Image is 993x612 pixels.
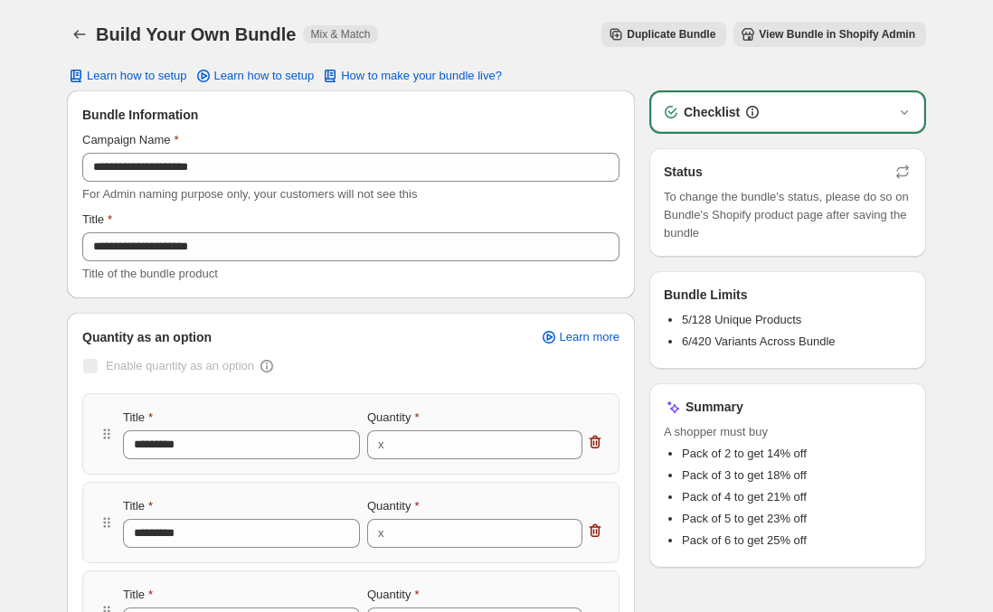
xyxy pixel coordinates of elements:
span: For Admin naming purpose only, your customers will not see this [82,187,417,201]
label: Quantity [367,409,419,427]
li: Pack of 6 to get 25% off [682,532,912,550]
span: Enable quantity as an option [106,359,254,372]
li: Pack of 3 to get 18% off [682,466,912,485]
label: Title [123,409,153,427]
button: Duplicate Bundle [601,22,726,47]
a: Learn more [529,325,630,350]
button: View Bundle in Shopify Admin [733,22,926,47]
span: View Bundle in Shopify Admin [759,27,915,42]
button: How to make your bundle live? [310,63,513,89]
li: Pack of 5 to get 23% off [682,510,912,528]
li: Pack of 4 to get 21% off [682,488,912,506]
span: How to make your bundle live? [341,69,502,83]
span: To change the bundle's status, please do so on Bundle's Shopify product page after saving the bundle [664,188,912,242]
h3: Summary [686,398,743,416]
span: Bundle Information [82,106,198,124]
span: 6/420 Variants Across Bundle [682,334,836,348]
span: Title of the bundle product [82,267,218,280]
span: 5/128 Unique Products [682,313,801,326]
span: Learn how to setup [214,69,315,83]
label: Title [82,211,112,229]
label: Title [123,497,153,515]
label: Quantity [367,497,419,515]
div: x [378,524,384,542]
label: Campaign Name [82,131,179,149]
label: Title [123,586,153,604]
label: Quantity [367,586,419,604]
span: Learn more [560,330,619,344]
a: Learn how to setup [184,63,326,89]
h1: Build Your Own Bundle [96,24,296,45]
span: Mix & Match [310,27,370,42]
h3: Bundle Limits [664,286,748,304]
li: Pack of 2 to get 14% off [682,445,912,463]
span: A shopper must buy [664,423,912,441]
span: Learn how to setup [87,69,187,83]
h3: Checklist [684,103,740,121]
button: Back [67,22,92,47]
button: Learn how to setup [56,63,198,89]
span: Quantity as an option [82,328,212,346]
span: Duplicate Bundle [627,27,715,42]
h3: Status [664,163,703,181]
div: x [378,436,384,454]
